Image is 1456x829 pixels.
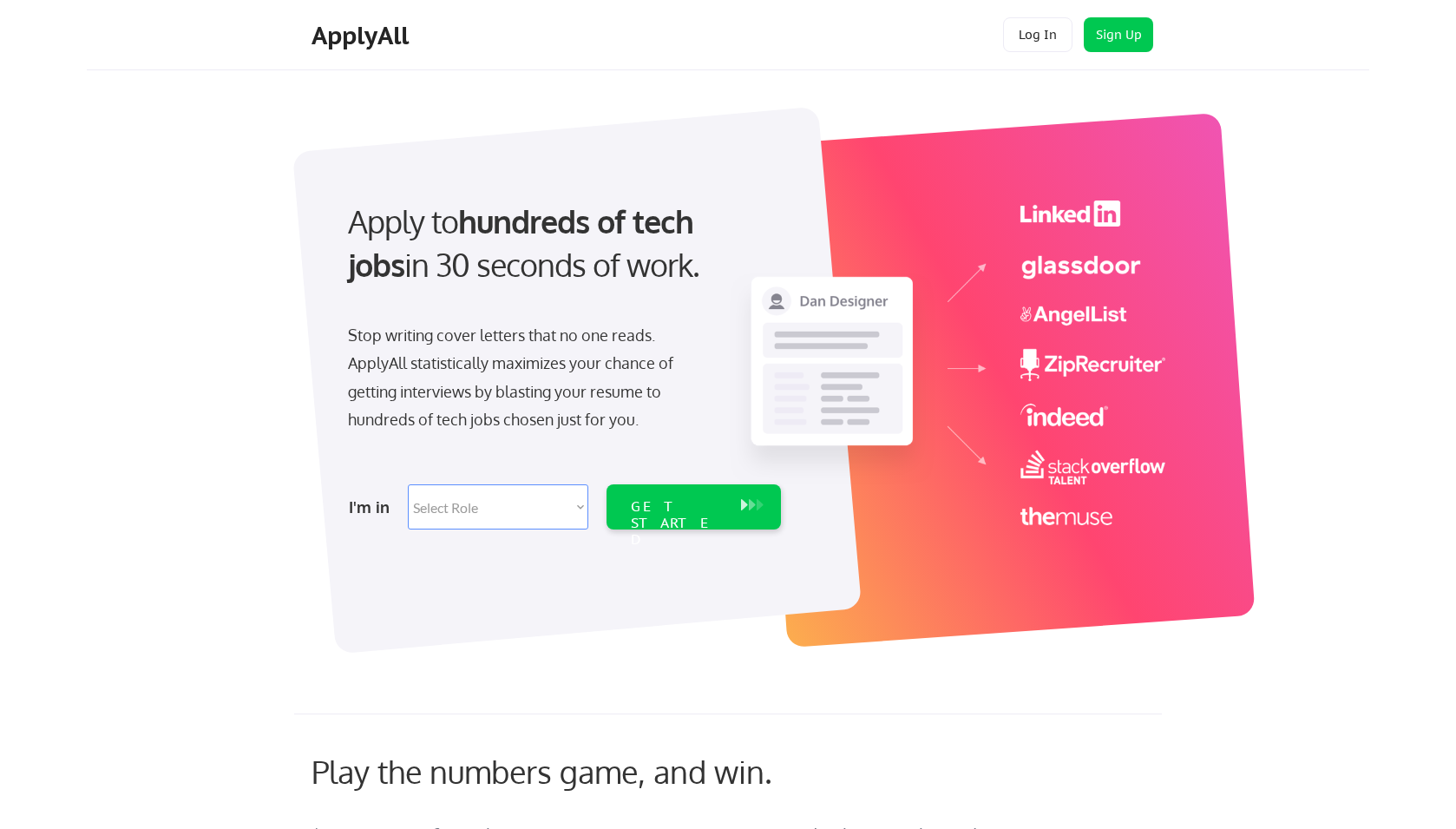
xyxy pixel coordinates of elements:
[1003,17,1072,52] button: Log In
[349,493,397,521] div: I'm in
[312,753,849,790] div: Play the numbers game, and win.
[348,200,774,287] div: Apply to in 30 seconds of work.
[631,498,724,549] div: GET STARTED
[312,21,414,50] div: ApplyAll
[348,321,705,434] div: Stop writing cover letters that no one reads. ApplyAll statistically maximizes your chance of get...
[1084,17,1153,52] button: Sign Up
[348,201,701,284] strong: hundreds of tech jobs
